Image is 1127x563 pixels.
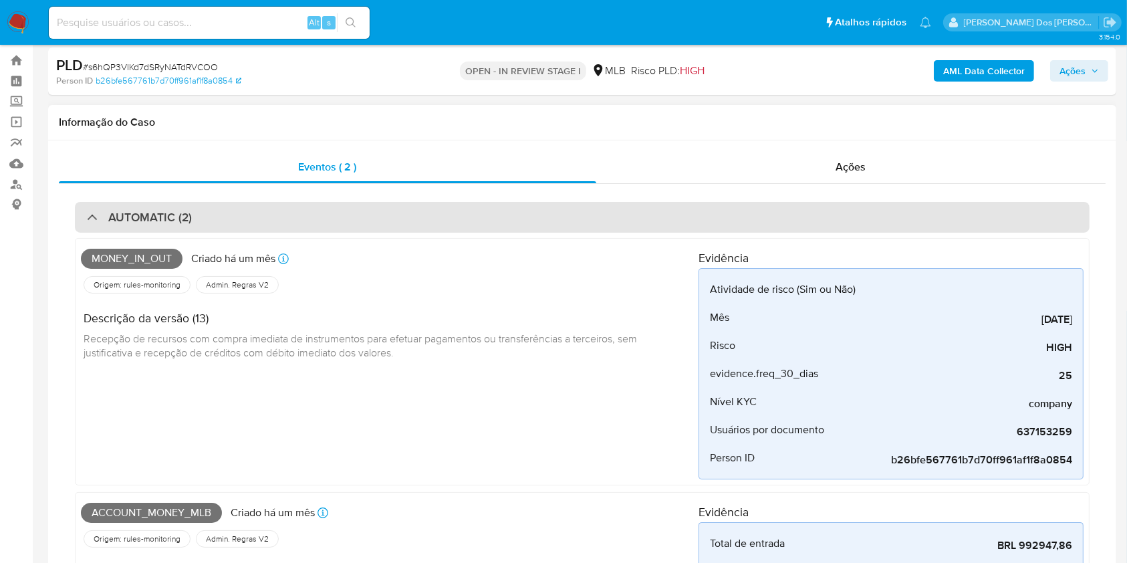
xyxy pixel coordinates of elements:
span: Origem: rules-monitoring [92,279,182,290]
h1: Informação do Caso [59,116,1106,129]
span: Usuários por documento [710,423,824,437]
span: 3.154.0 [1099,31,1120,42]
h4: Descrição da versão (13) [84,311,688,326]
span: Alt [309,16,320,29]
button: AML Data Collector [934,60,1034,82]
span: Person ID [710,451,755,465]
span: HIGH [680,63,705,78]
span: Total de entrada [710,537,785,550]
h4: Evidência [699,505,1084,520]
b: AML Data Collector [943,60,1025,82]
p: Criado há um mês [191,251,275,266]
div: AUTOMATIC (2) [75,202,1090,233]
span: 25 [872,369,1072,382]
span: Atalhos rápidos [835,15,906,29]
span: Eventos ( 2 ) [299,159,357,175]
h3: AUTOMATIC (2) [108,210,192,225]
span: Nível KYC [710,395,757,409]
span: Admin. Regras V2 [205,279,270,290]
span: b26bfe567761b7d70ff961af1f8a0854 [872,453,1072,467]
span: 637153259 [872,425,1072,439]
span: Origem: rules-monitoring [92,534,182,544]
span: Ações [1059,60,1086,82]
span: HIGH [872,341,1072,354]
a: b26bfe567761b7d70ff961af1f8a0854 [96,75,241,87]
span: evidence.freq_30_dias [710,367,818,380]
span: Admin. Regras V2 [205,534,270,544]
p: priscilla.barbante@mercadopago.com.br [964,16,1099,29]
span: # s6hQP3VIKd7dSRyNATdRVCOO [83,60,218,74]
span: s [327,16,331,29]
button: search-icon [337,13,364,32]
button: Ações [1050,60,1108,82]
span: Account_money_mlb [81,503,222,523]
b: PLD [56,54,83,76]
span: Risco PLD: [631,64,705,78]
p: Criado há um mês [231,505,315,520]
span: Risco [710,339,735,352]
b: Person ID [56,75,93,87]
h4: Evidência [699,251,1084,265]
a: Sair [1103,15,1117,29]
a: Notificações [920,17,931,28]
span: company [872,397,1072,411]
div: MLB [592,64,626,78]
span: Ações [836,159,866,175]
p: OPEN - IN REVIEW STAGE I [460,62,586,80]
span: Money_in_out [81,249,182,269]
span: [DATE] [872,313,1072,326]
input: Pesquise usuários ou casos... [49,14,370,31]
span: Atividade de risco (Sim ou Não) [710,283,856,296]
span: Recepção de recursos com compra imediata de instrumentos para efetuar pagamentos ou transferência... [84,331,640,360]
span: Mês [710,311,729,324]
span: BRL 992947,86 [872,539,1072,552]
